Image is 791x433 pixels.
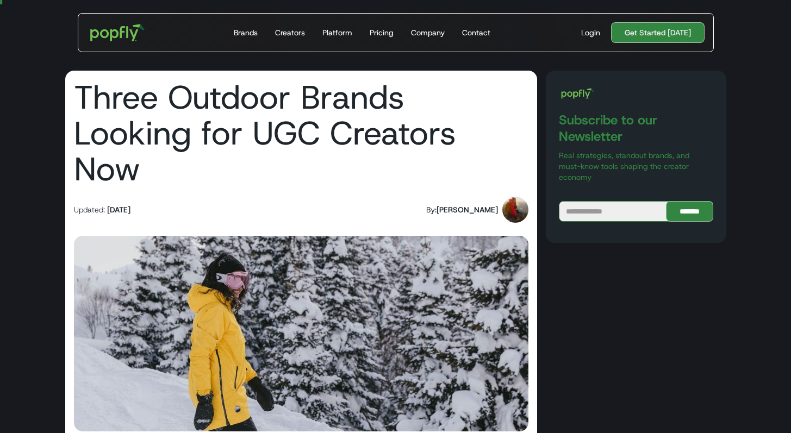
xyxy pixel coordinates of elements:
div: [PERSON_NAME] [437,204,498,215]
div: [DATE] [107,204,130,215]
div: By: [426,204,437,215]
a: Pricing [365,14,398,52]
h3: Subscribe to our Newsletter [559,112,713,145]
div: Contact [462,27,490,38]
form: Blog Subscribe [559,201,713,222]
h1: Three Outdoor Brands Looking for UGC Creators Now [74,79,529,187]
div: Pricing [370,27,394,38]
div: Login [581,27,600,38]
a: Platform [318,14,357,52]
div: Brands [234,27,258,38]
div: Company [411,27,445,38]
a: home [83,16,153,49]
a: Brands [229,14,262,52]
a: Login [577,27,605,38]
div: Updated: [74,204,105,215]
a: Contact [458,14,495,52]
p: Real strategies, standout brands, and must-know tools shaping the creator economy [559,150,713,183]
a: Get Started [DATE] [611,22,705,43]
div: Creators [275,27,305,38]
a: Creators [271,14,309,52]
a: Company [407,14,449,52]
div: Platform [322,27,352,38]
